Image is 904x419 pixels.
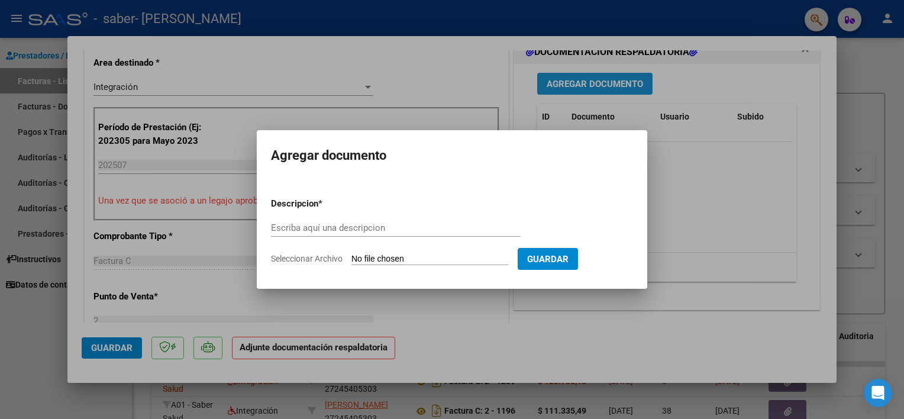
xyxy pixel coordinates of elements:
h2: Agregar documento [271,144,633,167]
span: Seleccionar Archivo [271,254,343,263]
span: Guardar [527,254,569,265]
button: Guardar [518,248,578,270]
div: Open Intercom Messenger [864,379,892,407]
p: Descripcion [271,197,380,211]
